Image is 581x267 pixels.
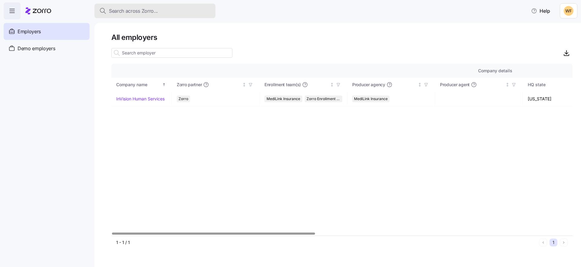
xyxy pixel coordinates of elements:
[418,83,422,87] div: Not sorted
[116,239,537,246] div: 1 - 1 / 1
[177,82,202,88] span: Zorro partner
[440,82,470,88] span: Producer agent
[4,23,90,40] a: Employers
[260,78,347,92] th: Enrollment team(s)Not sorted
[116,81,161,88] div: Company name
[4,40,90,57] a: Demo employers
[179,96,188,102] span: Zorro
[531,7,550,15] span: Help
[116,96,165,102] a: InVision Human Services
[505,83,510,87] div: Not sorted
[111,33,573,42] h1: All employers
[307,96,341,102] span: Zorro Enrollment Team
[242,83,246,87] div: Not sorted
[347,78,435,92] th: Producer agencyNot sorted
[18,45,55,52] span: Demo employers
[435,78,523,92] th: Producer agentNot sorted
[560,239,568,246] button: Next page
[172,78,260,92] th: Zorro partnerNot sorted
[550,239,557,246] button: 1
[109,7,158,15] span: Search across Zorro...
[94,4,215,18] button: Search across Zorro...
[18,28,41,35] span: Employers
[111,48,232,58] input: Search employer
[330,83,334,87] div: Not sorted
[526,5,555,17] button: Help
[354,96,388,102] span: MediLink Insurance
[162,83,166,87] div: Sorted ascending
[539,239,547,246] button: Previous page
[111,78,172,92] th: Company nameSorted ascending
[264,82,301,88] span: Enrollment team(s)
[267,96,300,102] span: MediLink Insurance
[352,82,385,88] span: Producer agency
[564,6,573,16] img: 8adafdde462ffddea829e1adcd6b1844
